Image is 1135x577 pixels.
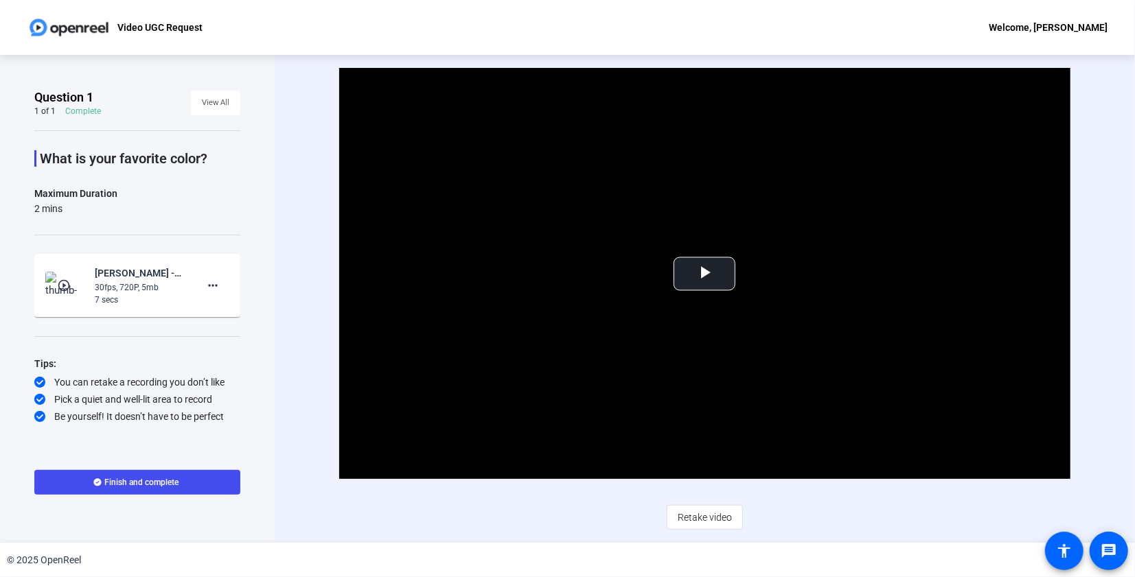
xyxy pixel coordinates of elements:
span: Finish and complete [105,477,179,488]
button: Finish and complete [34,470,240,495]
div: 1 of 1 [34,106,56,117]
div: Pick a quiet and well-lit area to record [34,392,240,406]
div: Complete [65,106,101,117]
div: 2 mins [34,202,117,215]
p: What is your favorite color? [40,150,240,167]
img: thumb-nail [45,272,86,299]
mat-icon: accessibility [1056,543,1073,559]
mat-icon: more_horiz [205,277,221,294]
span: Retake video [678,504,732,530]
div: © 2025 OpenReel [7,553,81,567]
div: [PERSON_NAME] -Demo-Video UGC Request -1758302801411-webcam [95,265,187,281]
div: Welcome, [PERSON_NAME] [989,19,1108,36]
div: Be yourself! It doesn’t have to be perfect [34,410,240,423]
div: Tips: [34,355,240,372]
button: Retake video [667,505,743,530]
div: Maximum Duration [34,185,117,202]
span: View All [202,93,229,113]
div: Video Player [339,68,1070,479]
p: Video UGC Request [117,19,203,36]
span: Question 1 [34,89,93,106]
button: View All [191,91,240,115]
mat-icon: message [1101,543,1117,559]
button: Play Video [674,257,735,290]
div: You can retake a recording you don’t like [34,375,240,389]
mat-icon: play_circle_outline [57,279,73,292]
img: OpenReel logo [27,14,111,41]
div: 30fps, 720P, 5mb [95,281,187,294]
div: 7 secs [95,294,187,306]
